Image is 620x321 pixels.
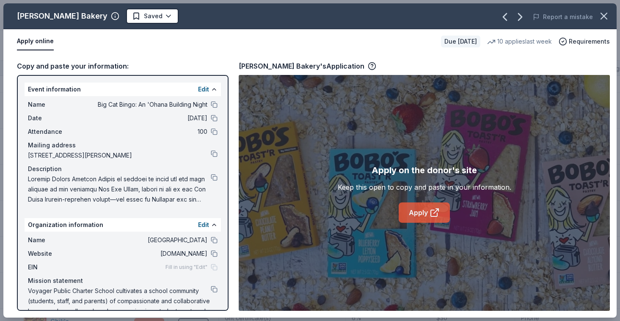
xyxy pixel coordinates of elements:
[399,202,450,223] a: Apply
[28,127,85,137] span: Attendance
[28,286,211,316] span: Voyager Public Charter School cultivates a school community (students, staff, and parents) of com...
[198,84,209,94] button: Edit
[28,174,211,205] span: Loremip Dolors Ametcon Adipis el seddoei te incid utl etd magn aliquae ad min veniamqu Nos Exe Ul...
[28,140,218,150] div: Mailing address
[533,12,593,22] button: Report a mistake
[85,113,207,123] span: [DATE]
[28,262,85,272] span: EIN
[569,36,610,47] span: Requirements
[144,11,163,21] span: Saved
[487,36,552,47] div: 10 applies last week
[28,100,85,110] span: Name
[85,127,207,137] span: 100
[25,83,221,96] div: Event information
[559,36,610,47] button: Requirements
[28,113,85,123] span: Date
[126,8,179,24] button: Saved
[372,163,477,177] div: Apply on the donor's site
[85,235,207,245] span: [GEOGRAPHIC_DATA]
[17,33,54,50] button: Apply online
[17,61,229,72] div: Copy and paste your information:
[28,150,211,160] span: [STREET_ADDRESS][PERSON_NAME]
[165,264,207,271] span: Fill in using "Edit"
[338,182,511,192] div: Keep this open to copy and paste in your information.
[198,220,209,230] button: Edit
[85,249,207,259] span: [DOMAIN_NAME]
[17,9,107,23] div: [PERSON_NAME] Bakery
[28,235,85,245] span: Name
[25,218,221,232] div: Organization information
[28,249,85,259] span: Website
[441,36,480,47] div: Due [DATE]
[28,164,218,174] div: Description
[85,100,207,110] span: Big Cat Bingo: An 'Ohana Building Night
[28,276,218,286] div: Mission statement
[239,61,376,72] div: [PERSON_NAME] Bakery's Application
